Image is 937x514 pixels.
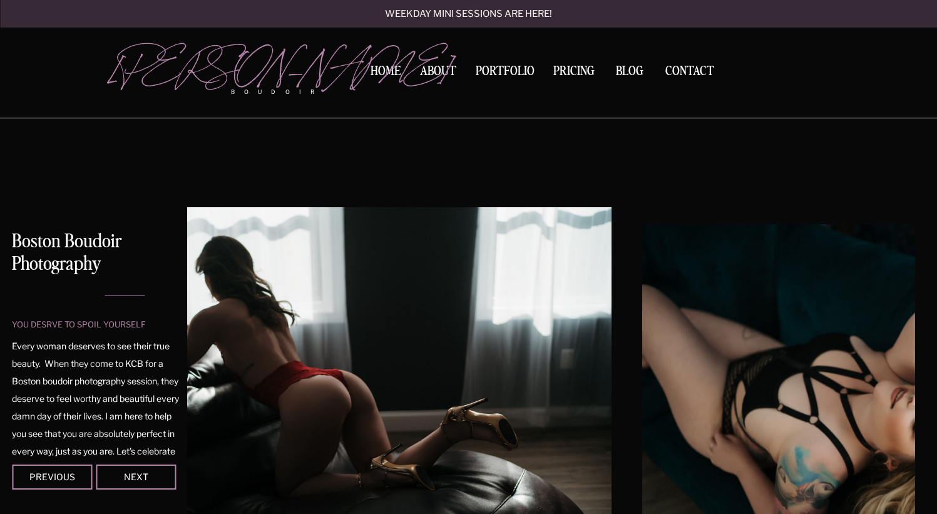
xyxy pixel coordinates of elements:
[660,65,719,78] a: Contact
[14,473,90,480] div: Previous
[352,9,586,20] a: Weekday mini sessions are here!
[12,230,179,279] h1: Boston Boudoir Photography
[471,65,539,82] a: Portfolio
[110,44,335,82] a: [PERSON_NAME]
[12,319,165,330] p: you desrve to spoil yourself
[231,88,335,96] p: boudoir
[12,337,180,445] p: Every woman deserves to see their true beauty. When they come to KCB for a Boston boudoir photogr...
[98,473,173,480] div: Next
[550,65,598,82] a: Pricing
[610,65,649,76] a: BLOG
